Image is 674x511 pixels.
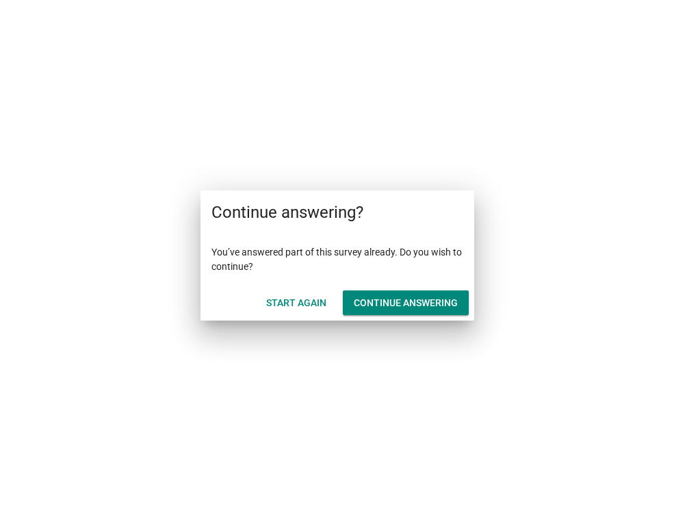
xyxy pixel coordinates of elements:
[200,190,474,234] div: Continue answering?
[200,234,474,285] div: You’ve answered part of this survey already. Do you wish to continue?
[343,290,469,315] button: Continue answering
[354,296,458,310] div: Continue answering
[266,296,326,310] div: Start Again
[255,290,337,315] button: Start Again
